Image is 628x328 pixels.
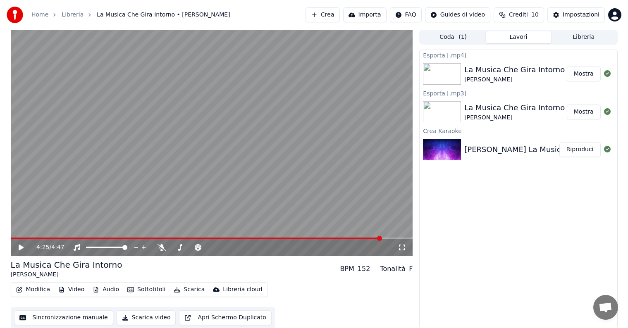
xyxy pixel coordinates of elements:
[7,7,23,23] img: youka
[380,264,406,274] div: Tonalità
[117,310,176,325] button: Scarica video
[124,284,169,295] button: Sottotitoli
[14,310,113,325] button: Sincronizzazione manuale
[425,7,490,22] button: Guides di video
[390,7,422,22] button: FAQ
[494,7,544,22] button: Crediti10
[358,264,370,274] div: 152
[563,11,599,19] div: Impostazioni
[31,11,48,19] a: Home
[559,142,601,157] button: Riproduci
[464,64,565,76] div: La Musica Che Gira Intorno
[567,67,601,81] button: Mostra
[223,285,262,294] div: Libreria cloud
[340,264,354,274] div: BPM
[11,259,122,271] div: La Musica Che Gira Intorno
[420,88,617,98] div: Esporta [.mp3]
[464,76,565,84] div: [PERSON_NAME]
[55,284,88,295] button: Video
[89,284,122,295] button: Audio
[62,11,84,19] a: Libreria
[420,126,617,135] div: Crea Karaoke
[420,31,486,43] button: Coda
[458,33,467,41] span: ( 1 )
[420,50,617,60] div: Esporta [.mp4]
[547,7,605,22] button: Impostazioni
[343,7,387,22] button: Importa
[509,11,528,19] span: Crediti
[31,11,230,19] nav: breadcrumb
[36,243,49,252] span: 4:25
[409,264,413,274] div: F
[567,105,601,119] button: Mostra
[531,11,539,19] span: 10
[551,31,616,43] button: Libreria
[306,7,339,22] button: Crea
[593,295,618,320] div: Aprire la chat
[11,271,122,279] div: [PERSON_NAME]
[464,102,565,114] div: La Musica Che Gira Intorno
[51,243,64,252] span: 4:47
[464,114,565,122] div: [PERSON_NAME]
[170,284,208,295] button: Scarica
[13,284,54,295] button: Modifica
[36,243,56,252] div: /
[97,11,230,19] span: La Musica Che Gira Intorno • [PERSON_NAME]
[486,31,551,43] button: Lavori
[179,310,271,325] button: Apri Schermo Duplicato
